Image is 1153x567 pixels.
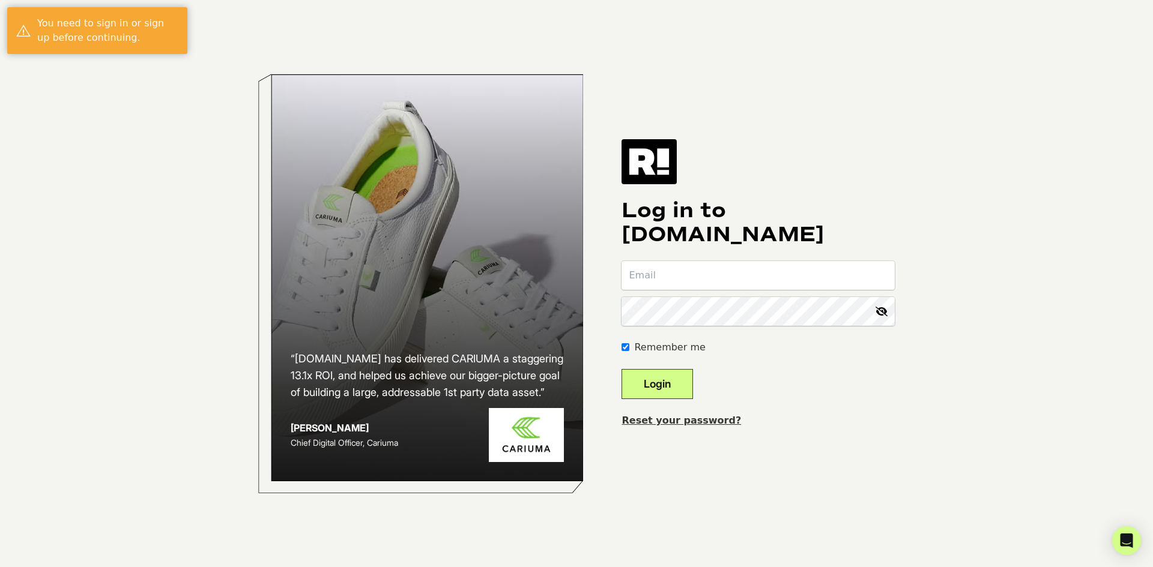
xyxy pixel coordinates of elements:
span: Chief Digital Officer, Cariuma [291,437,398,448]
img: Retention.com [622,139,677,184]
strong: [PERSON_NAME] [291,422,369,434]
h2: “[DOMAIN_NAME] has delivered CARIUMA a staggering 13.1x ROI, and helped us achieve our bigger-pic... [291,350,564,401]
a: Reset your password? [622,415,741,426]
input: Email [622,261,895,290]
div: Open Intercom Messenger [1112,526,1141,555]
button: Login [622,369,693,399]
label: Remember me [634,340,705,355]
img: Cariuma [489,408,564,463]
h1: Log in to [DOMAIN_NAME] [622,199,895,247]
div: You need to sign in or sign up before continuing. [37,16,178,45]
